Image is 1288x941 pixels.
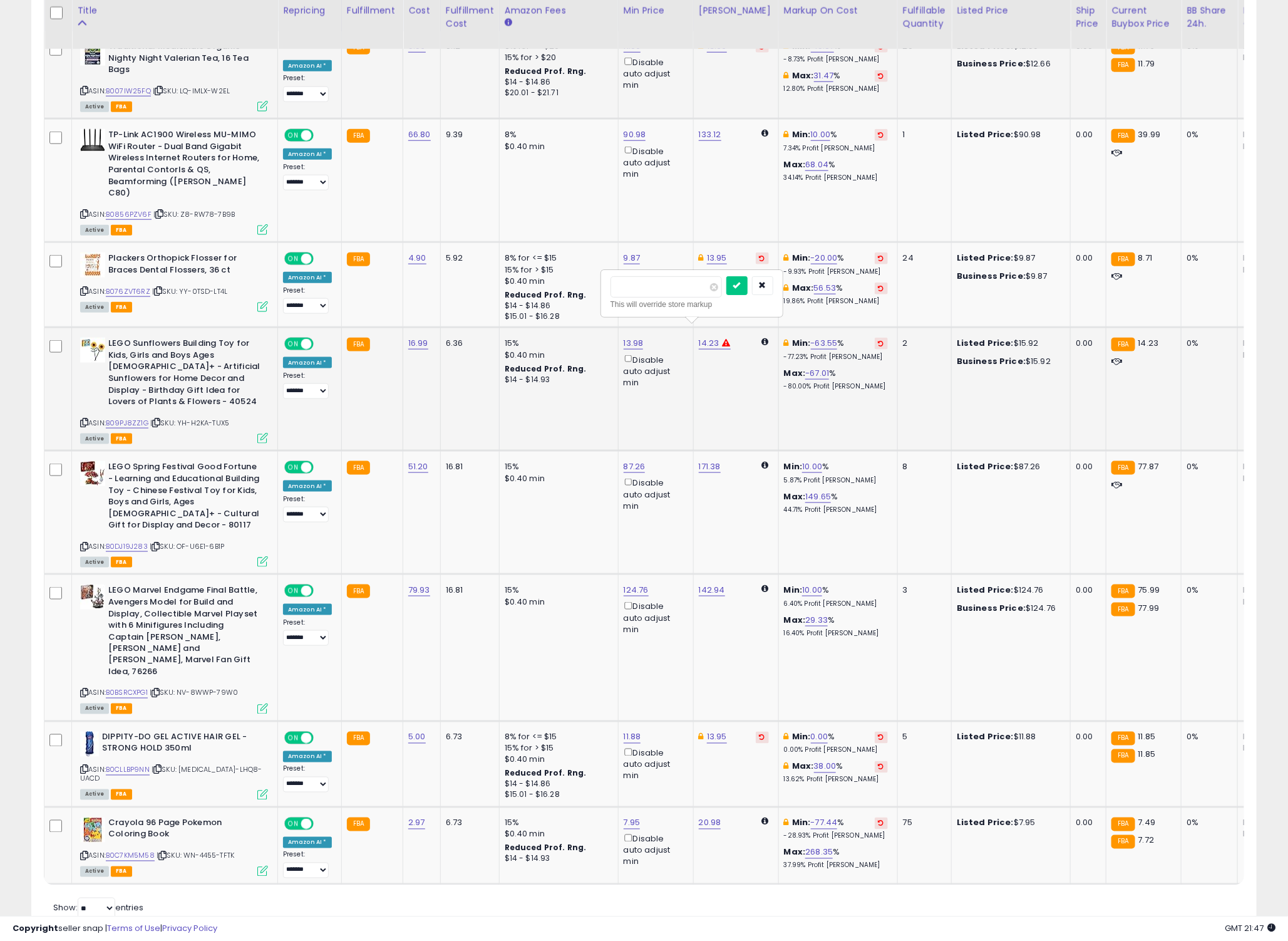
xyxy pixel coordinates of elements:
div: $124.76 [957,585,1061,596]
i: This overrides the store level min markup for this listing [784,339,789,347]
div: % [784,283,888,306]
b: Max: [792,282,814,294]
b: Listed Price: [957,128,1014,140]
b: Reduced Prof. Rng. [505,289,587,300]
b: Min: [792,128,811,140]
img: 41l1fbzO7hL._SL40_.jpg [80,252,105,278]
div: ASIN: [80,732,268,799]
p: 7.34% Profit [PERSON_NAME] [784,144,888,153]
b: LEGO Spring Festival Good Fortune - Learning and Educational Building Toy - Chinese Festival Toy ... [108,461,260,534]
p: 6.40% Profit [PERSON_NAME] [784,600,888,608]
div: Fulfillment [347,4,398,17]
div: $15.92 [957,356,1061,367]
div: Disable auto adjust min [624,476,684,512]
a: B076ZVT6RZ [106,286,150,297]
b: Listed Price: [957,40,1014,52]
div: % [784,461,888,484]
i: This overrides the store level max markup for this listing [784,71,789,80]
div: Disable auto adjust min [624,746,684,782]
div: 16.81 [446,461,490,472]
b: Max: [784,491,806,502]
div: FBM: 0 [1243,264,1284,276]
a: B0C7KM5M58 [106,851,155,861]
a: 10.00 [802,460,822,473]
a: -67.01 [805,367,829,380]
div: FBM: 5 [1243,350,1284,361]
div: 2 [903,338,942,349]
small: Amazon Fees. [505,17,512,28]
div: $14 - $14.93 [505,375,609,385]
div: Repricing [283,4,336,17]
div: $0.40 min [505,276,609,287]
b: Traditional Medicinals Organic Nighty Night Valerian Tea, 16 Tea Bags [108,41,260,79]
div: % [784,615,888,638]
div: Amazon AI * [283,148,332,160]
a: 56.53 [814,282,837,294]
div: $9.87 [957,252,1061,264]
div: Fulfillment Cost [446,4,494,30]
p: 12.80% Profit [PERSON_NAME] [784,85,888,93]
div: FBM: 6 [1243,473,1284,484]
small: FBA [347,732,370,746]
div: Markup on Cost [784,4,892,17]
a: Terms of Use [107,922,160,934]
a: 9.87 [624,252,641,264]
div: 0.00 [1076,252,1096,264]
span: 8.71 [1138,252,1153,264]
p: -77.23% Profit [PERSON_NAME] [784,353,888,361]
span: 11.79 [1138,58,1155,70]
a: 68.04 [805,159,828,171]
div: 24 [903,252,942,264]
img: 416g5-edkJL._SL40_.jpg [80,732,99,757]
div: ASIN: [80,252,268,311]
p: 16.40% Profit [PERSON_NAME] [784,629,888,638]
div: FBM: 10 [1243,141,1284,152]
div: [PERSON_NAME] [699,4,773,17]
p: 34.14% Profit [PERSON_NAME] [784,174,888,182]
small: FBA [1111,252,1135,266]
b: Min: [784,584,803,596]
div: $90.98 [957,129,1061,140]
b: Min: [792,731,811,743]
div: Preset: [283,495,332,523]
div: FBA: 17 [1243,585,1284,596]
p: 0.00% Profit [PERSON_NAME] [784,746,888,755]
div: $0.40 min [505,350,609,361]
span: OFF [312,254,332,264]
div: Amazon AI * [283,481,332,492]
div: $14 - $14.86 [505,779,609,790]
div: FBA: 6 [1243,461,1284,472]
small: FBA [1111,129,1135,143]
span: OFF [312,339,332,350]
a: B0856PZV6F [106,209,152,220]
img: 51M+HMUONAL._SL40_.jpg [80,585,105,610]
span: ON [286,130,301,141]
div: $0.40 min [505,596,609,608]
a: 268.35 [805,846,833,859]
div: 6.73 [446,732,490,743]
div: This will override store markup [611,298,773,311]
div: $20.01 - $21.71 [505,88,609,98]
div: 0% [1187,732,1228,743]
img: 51Glp1DIwXL._SL40_.jpg [80,41,105,66]
div: 15% [505,338,609,349]
span: | SKU: NV-8WWP-79W0 [150,688,238,698]
div: FBA: 5 [1243,252,1284,264]
img: 51MoTlDkKoL._SL40_.jpg [80,461,105,486]
div: 0% [1187,585,1228,596]
div: Fulfillable Quantity [903,4,946,30]
div: 0.00 [1076,129,1096,140]
div: Preset: [283,618,332,647]
a: 11.88 [624,731,641,744]
div: 0% [1187,461,1228,472]
div: $11.88 [957,732,1061,743]
div: Amazon AI * [283,751,332,762]
a: 5.00 [408,731,426,744]
p: -9.93% Profit [PERSON_NAME] [784,268,888,276]
a: 31.47 [814,70,834,82]
a: 16.99 [408,337,428,350]
span: OFF [312,732,332,743]
b: Max: [792,761,814,772]
i: Revert to store-level Max Markup [878,73,884,79]
div: $14 - $14.86 [505,77,609,88]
